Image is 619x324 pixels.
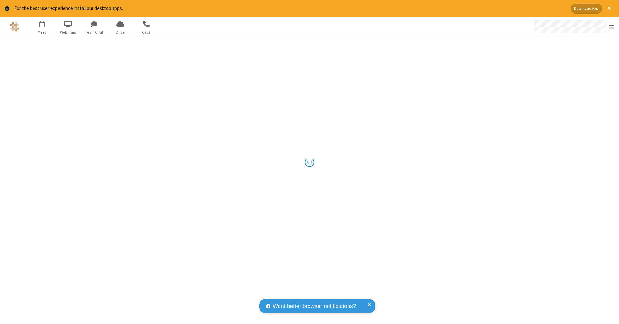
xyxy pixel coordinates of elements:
[2,17,26,37] button: Logo
[571,4,602,14] button: Download App
[134,29,159,35] span: Calls
[56,29,80,35] span: Webinars
[604,4,614,14] button: Close alert
[528,17,619,37] div: Open menu
[30,29,54,35] span: Meet
[14,5,566,12] div: For the best user experience install our desktop apps.
[10,22,19,32] img: QA Selenium DO NOT DELETE OR CHANGE
[82,29,106,35] span: Team Chat
[108,29,133,35] span: Drive
[273,302,356,310] span: Want better browser notifications?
